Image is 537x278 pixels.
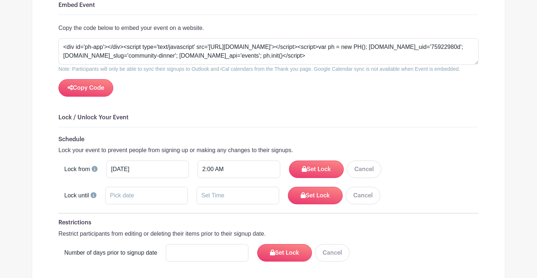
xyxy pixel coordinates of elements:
[58,24,479,32] p: Copy the code below to embed your event on a website.
[257,244,312,262] button: Set Lock
[58,146,479,155] p: Lock your event to prevent people from signing up or making any changes to their signups.
[58,66,460,72] small: Note: Participants will only be able to sync their signups to Outlook and iCal calendars from the...
[288,187,343,204] button: Set Lock
[315,244,350,262] button: Cancel
[346,187,380,204] button: Cancel
[64,248,157,257] label: Number of days prior to signup date
[58,136,479,143] h6: Schedule
[58,2,479,9] h6: Embed Event
[198,161,280,178] input: Set Time
[58,219,479,226] h6: Restrictions
[289,161,344,178] button: Set Lock
[64,165,90,174] label: Lock from
[197,187,279,204] input: Set Time
[105,187,188,204] input: Pick date
[58,38,479,65] textarea: <div id='ph-app'></div><script type='text/javascript' src='[URL][DOMAIN_NAME]'></script><script>v...
[64,191,89,200] label: Lock until
[347,161,381,178] button: Cancel
[58,229,479,238] p: Restrict participants from editing or deleting their items prior to their signup date.
[106,161,189,178] input: Pick date
[58,114,479,121] h6: Lock / Unlock Your Event
[58,79,113,97] button: Copy Code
